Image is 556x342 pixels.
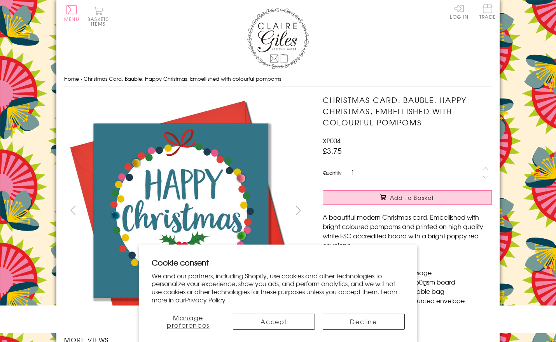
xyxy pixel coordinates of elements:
button: next [290,201,307,219]
h1: Christmas Card, Bauble, Happy Christmas, Embellished with colourful pompoms [323,94,492,128]
button: Basket0 items [87,6,109,26]
span: Manage preferences [167,313,210,330]
a: Privacy Policy [185,295,226,304]
span: › [80,75,82,82]
span: Add to Basket [390,194,434,201]
a: Trade [479,4,496,21]
a: Log In [450,4,469,19]
a: Home [64,75,79,82]
p: We and our partners, including Shopify, use cookies and other technologies to personalize your ex... [152,272,405,304]
h2: Cookie consent [152,257,405,268]
button: Add to Basket [323,190,492,205]
span: XP004 [323,136,341,145]
button: Menu [64,5,79,21]
span: 0 items [91,16,109,27]
p: A beautiful modern Christmas card. Embellished with bright coloured pompoms and printed on high q... [323,212,492,250]
label: Quantity [323,169,341,176]
span: Trade [479,4,496,19]
span: Christmas Card, Bauble, Happy Christmas, Embellished with colourful pompoms [84,75,281,82]
nav: breadcrumbs [64,71,492,87]
button: Decline [323,314,405,330]
img: Christmas Card, Bauble, Happy Christmas, Embellished with colourful pompoms [64,94,297,327]
img: Claire Giles Greetings Cards [247,8,309,69]
span: Menu [64,16,79,23]
button: prev [64,201,82,219]
img: Christmas Card, Bauble, Happy Christmas, Embellished with colourful pompoms [307,94,540,327]
button: Accept [233,314,315,330]
button: Manage preferences [152,314,225,330]
span: £3.75 [323,145,342,156]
